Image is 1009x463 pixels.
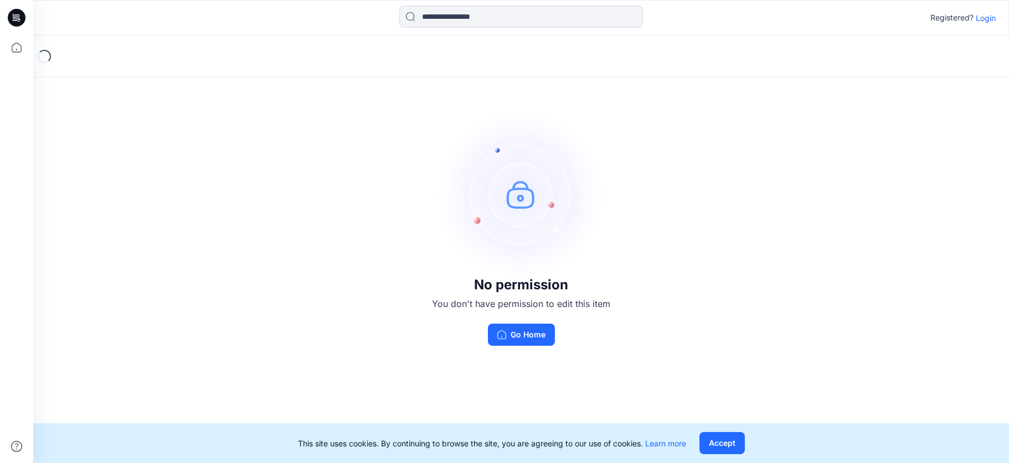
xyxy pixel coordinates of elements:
a: Learn more [645,439,686,448]
img: no-perm.svg [438,111,604,277]
button: Accept [699,432,745,454]
p: This site uses cookies. By continuing to browse the site, you are agreeing to our use of cookies. [298,438,686,449]
p: Login [976,12,996,24]
button: Go Home [488,324,555,346]
p: Registered? [930,11,974,24]
p: You don't have permission to edit this item [432,297,610,310]
h3: No permission [432,277,610,293]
